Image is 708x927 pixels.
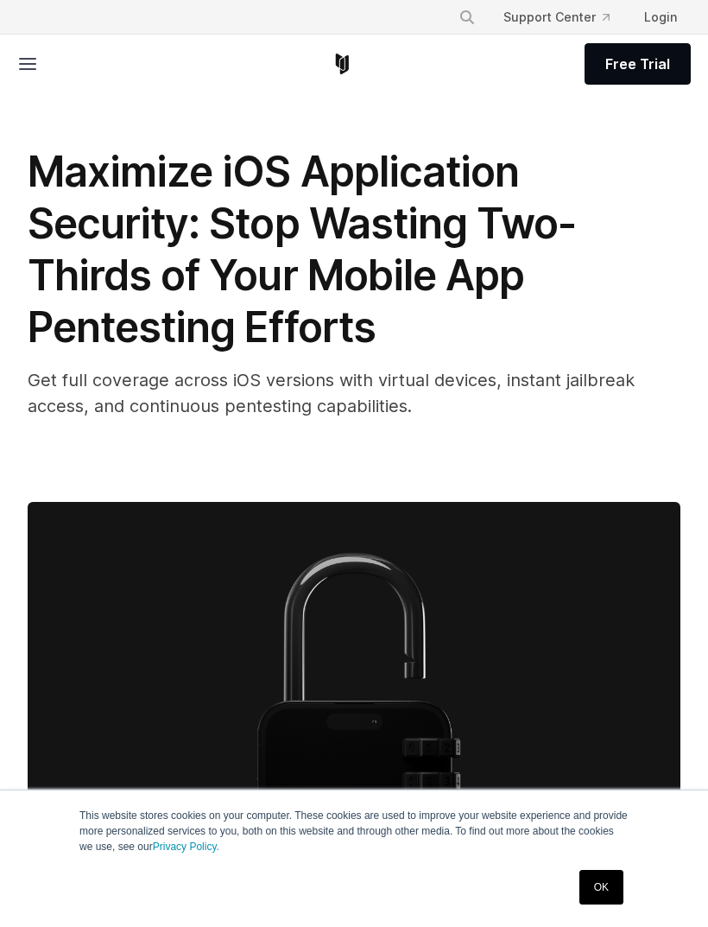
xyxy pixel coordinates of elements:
[452,2,483,33] button: Search
[153,841,219,853] a: Privacy Policy.
[28,146,576,352] span: Maximize iOS Application Security: Stop Wasting Two-Thirds of Your Mobile App Pentesting Efforts
[490,2,623,33] a: Support Center
[445,2,691,33] div: Navigation Menu
[79,808,629,854] p: This website stores cookies on your computer. These cookies are used to improve your website expe...
[332,54,353,74] a: Corellium Home
[605,54,670,74] span: Free Trial
[585,43,691,85] a: Free Trial
[579,870,623,905] a: OK
[630,2,691,33] a: Login
[28,502,680,844] img: Maximize iOS Application Security: Stop Wasting Two-Thirds of Your Mobile App Pentesting Efforts
[28,370,635,416] span: Get full coverage across iOS versions with virtual devices, instant jailbreak access, and continu...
